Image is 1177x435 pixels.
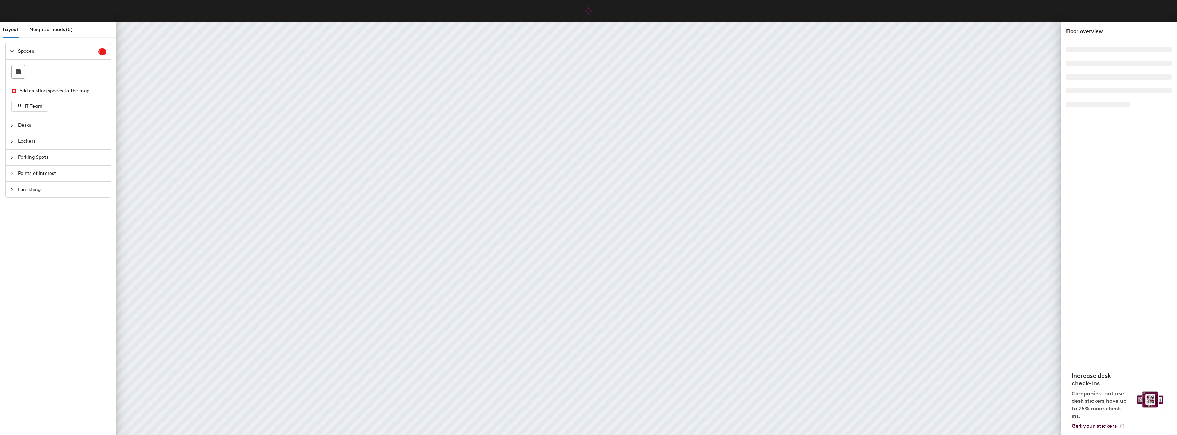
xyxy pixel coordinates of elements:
span: collapsed [10,139,14,143]
sup: 1 [98,48,106,55]
span: Points of Interest [18,166,106,181]
a: Get your stickers [1072,423,1125,430]
span: Neighborhoods (0) [29,27,73,33]
span: collapsed [10,171,14,176]
span: Furnishings [18,182,106,197]
span: Lockers [18,133,106,149]
span: IT Team [25,103,42,109]
span: collapsed [10,188,14,192]
span: Spaces [18,43,98,59]
img: Sticker logo [1135,388,1166,411]
span: Parking Spots [18,150,106,165]
div: Floor overview [1066,27,1172,36]
span: Layout [3,27,18,33]
span: close-circle [12,89,16,93]
div: Add existing spaces to the map [19,87,101,95]
span: Desks [18,117,106,133]
span: expanded [10,49,14,53]
span: Get your stickers [1072,423,1117,429]
span: 1 [98,49,106,54]
button: IT Team [11,101,48,112]
span: collapsed [10,155,14,159]
p: Companies that use desk stickers have up to 25% more check-ins. [1072,390,1130,420]
span: collapsed [10,123,14,127]
h4: Increase desk check-ins [1072,372,1130,387]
